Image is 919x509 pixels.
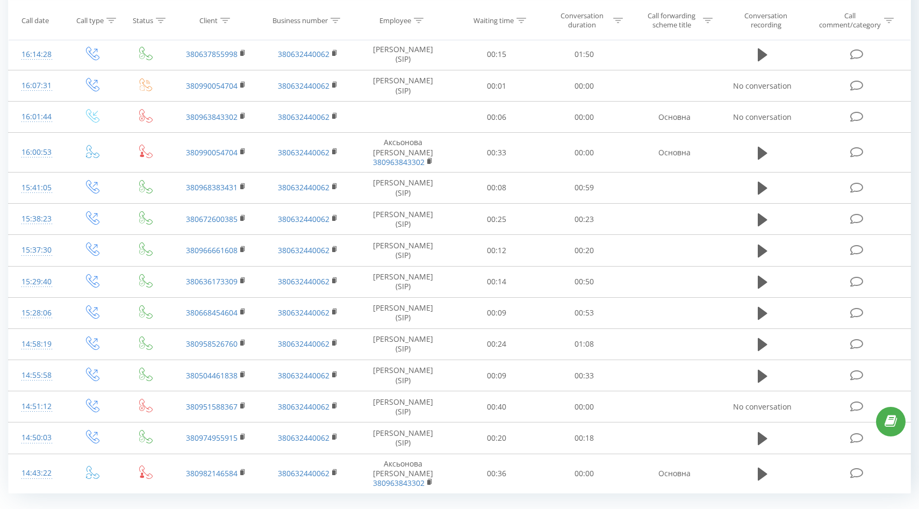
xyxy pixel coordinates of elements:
a: 380951588367 [186,402,238,412]
div: Conversation duration [553,11,611,30]
div: 16:01:44 [19,106,54,127]
td: 01:50 [541,39,629,70]
td: 00:00 [541,391,629,422]
div: 16:07:31 [19,75,54,96]
div: Call date [21,16,49,25]
td: 00:23 [541,204,629,235]
td: 00:15 [453,39,541,70]
div: 15:41:05 [19,177,54,198]
td: 00:24 [453,328,541,360]
a: 380632440062 [278,214,329,224]
span: No conversation [733,112,792,122]
a: 380966661608 [186,245,238,255]
div: Business number [272,16,328,25]
td: 00:33 [541,360,629,391]
div: 14:50:03 [19,427,54,448]
a: 380982146584 [186,468,238,478]
div: 14:55:58 [19,365,54,386]
td: 00:00 [541,70,629,102]
a: 380632440062 [278,112,329,122]
td: 00:06 [453,102,541,133]
td: 00:25 [453,204,541,235]
td: [PERSON_NAME] (SIP) [354,297,453,328]
td: Основна [628,454,720,493]
a: 380963843302 [186,112,238,122]
td: [PERSON_NAME] (SIP) [354,422,453,454]
div: 15:37:30 [19,240,54,261]
a: 380632440062 [278,49,329,59]
div: 14:51:12 [19,396,54,417]
td: 00:00 [541,102,629,133]
a: 380632440062 [278,307,329,318]
div: Employee [379,16,411,25]
a: 380636173309 [186,276,238,286]
div: 14:43:22 [19,463,54,484]
a: 380963843302 [373,157,425,167]
div: Status [133,16,153,25]
div: Conversation recording [731,11,801,30]
div: Client [199,16,218,25]
a: 380632440062 [278,402,329,412]
td: 00:01 [453,70,541,102]
td: 00:36 [453,454,541,493]
a: 380974955915 [186,433,238,443]
span: No conversation [733,81,792,91]
td: [PERSON_NAME] (SIP) [354,266,453,297]
td: 00:09 [453,360,541,391]
div: 15:29:40 [19,271,54,292]
td: [PERSON_NAME] (SIP) [354,328,453,360]
td: 00:14 [453,266,541,297]
a: 380632440062 [278,433,329,443]
td: Аксьонова [PERSON_NAME] [354,454,453,493]
td: 00:20 [453,422,541,454]
td: [PERSON_NAME] (SIP) [354,360,453,391]
a: 380958526760 [186,339,238,349]
a: 380668454604 [186,307,238,318]
td: 00:08 [453,172,541,203]
a: 380632440062 [278,147,329,157]
td: 00:53 [541,297,629,328]
td: Основна [628,102,720,133]
a: 380632440062 [278,245,329,255]
div: Call comment/category [819,11,881,30]
td: [PERSON_NAME] (SIP) [354,70,453,102]
td: 00:09 [453,297,541,328]
td: [PERSON_NAME] (SIP) [354,39,453,70]
td: 01:08 [541,328,629,360]
a: 380632440062 [278,468,329,478]
a: 380672600385 [186,214,238,224]
a: 380632440062 [278,182,329,192]
td: 00:18 [541,422,629,454]
div: 15:38:23 [19,209,54,230]
td: [PERSON_NAME] (SIP) [354,172,453,203]
a: 380990054704 [186,81,238,91]
td: Основна [628,133,720,173]
div: Call forwarding scheme title [643,11,700,30]
a: 380504461838 [186,370,238,381]
div: Call type [76,16,104,25]
a: 380637855998 [186,49,238,59]
td: 00:12 [453,235,541,266]
td: [PERSON_NAME] (SIP) [354,235,453,266]
td: 00:00 [541,454,629,493]
div: 16:00:53 [19,142,54,163]
td: 00:40 [453,391,541,422]
a: 380968383431 [186,182,238,192]
a: 380632440062 [278,276,329,286]
td: 00:50 [541,266,629,297]
a: 380632440062 [278,81,329,91]
td: [PERSON_NAME] (SIP) [354,391,453,422]
a: 380990054704 [186,147,238,157]
a: 380632440062 [278,339,329,349]
div: 16:14:28 [19,44,54,65]
span: No conversation [733,402,792,412]
div: 15:28:06 [19,303,54,324]
td: [PERSON_NAME] (SIP) [354,204,453,235]
td: 00:59 [541,172,629,203]
td: Аксьонова [PERSON_NAME] [354,133,453,173]
div: Waiting time [473,16,514,25]
div: 14:58:19 [19,334,54,355]
td: 00:00 [541,133,629,173]
a: 380632440062 [278,370,329,381]
td: 00:33 [453,133,541,173]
